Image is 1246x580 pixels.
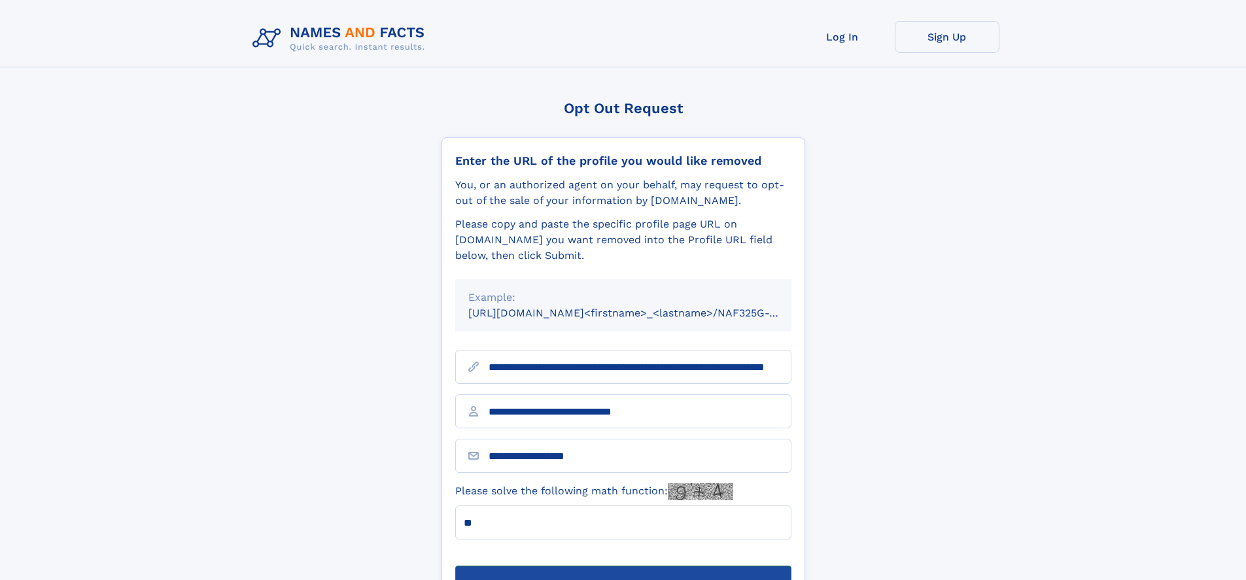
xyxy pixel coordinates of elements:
div: You, or an authorized agent on your behalf, may request to opt-out of the sale of your informatio... [455,177,791,209]
a: Log In [790,21,895,53]
div: Example: [468,290,778,305]
small: [URL][DOMAIN_NAME]<firstname>_<lastname>/NAF325G-xxxxxxxx [468,307,816,319]
label: Please solve the following math function: [455,483,733,500]
div: Opt Out Request [441,100,805,116]
img: Logo Names and Facts [247,21,436,56]
div: Enter the URL of the profile you would like removed [455,154,791,168]
a: Sign Up [895,21,999,53]
div: Please copy and paste the specific profile page URL on [DOMAIN_NAME] you want removed into the Pr... [455,216,791,264]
